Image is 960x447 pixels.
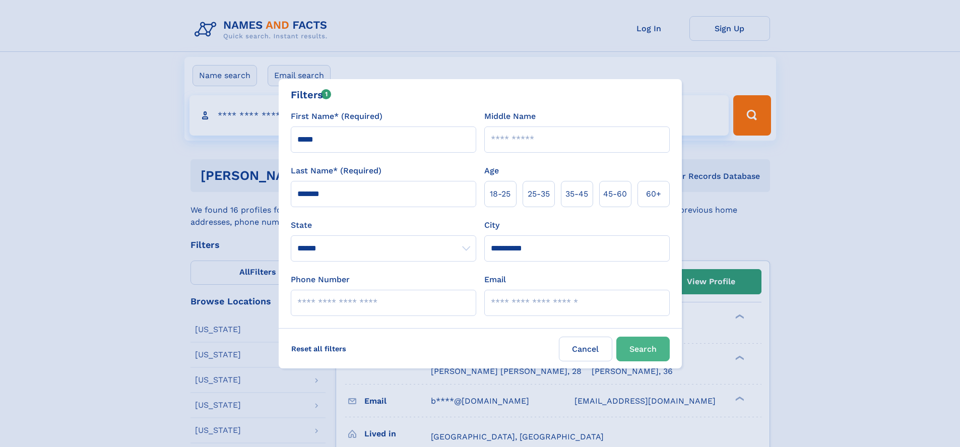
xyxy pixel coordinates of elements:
[291,87,332,102] div: Filters
[484,110,536,122] label: Middle Name
[490,188,510,200] span: 18‑25
[559,337,612,361] label: Cancel
[291,219,476,231] label: State
[603,188,627,200] span: 45‑60
[484,165,499,177] label: Age
[646,188,661,200] span: 60+
[484,274,506,286] label: Email
[528,188,550,200] span: 25‑35
[291,274,350,286] label: Phone Number
[291,110,382,122] label: First Name* (Required)
[616,337,670,361] button: Search
[285,337,353,361] label: Reset all filters
[565,188,588,200] span: 35‑45
[484,219,499,231] label: City
[291,165,381,177] label: Last Name* (Required)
